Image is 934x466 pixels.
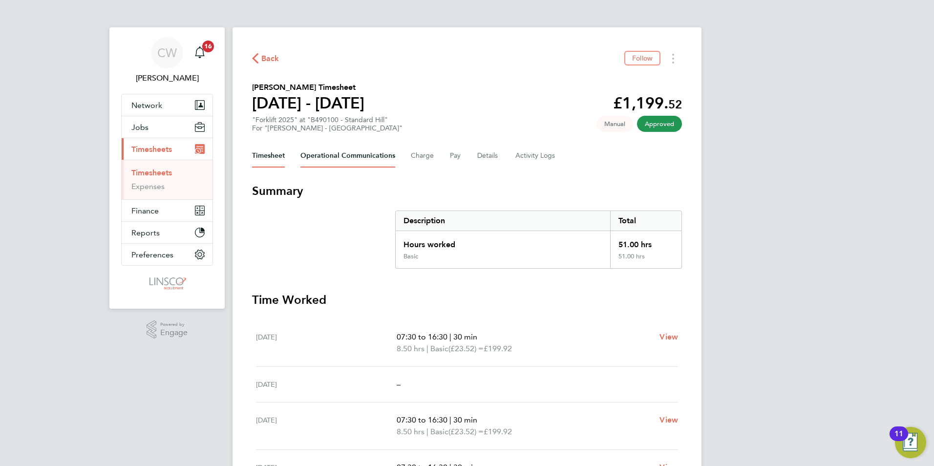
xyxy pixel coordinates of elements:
[122,116,212,138] button: Jobs
[252,82,364,93] h2: [PERSON_NAME] Timesheet
[122,222,212,243] button: Reports
[403,253,418,260] div: Basic
[256,331,397,355] div: [DATE]
[122,94,212,116] button: Network
[121,275,213,291] a: Go to home page
[109,27,225,309] nav: Main navigation
[261,53,279,64] span: Back
[659,414,678,426] a: View
[252,52,279,64] button: Back
[131,228,160,237] span: Reports
[450,144,462,168] button: Pay
[252,124,403,132] div: For "[PERSON_NAME] - [GEOGRAPHIC_DATA]"
[624,51,660,65] button: Follow
[397,344,425,353] span: 8.50 hrs
[397,415,447,424] span: 07:30 to 16:30
[157,46,177,59] span: CW
[131,123,149,132] span: Jobs
[453,332,477,341] span: 30 min
[131,250,173,259] span: Preferences
[632,54,653,63] span: Follow
[121,37,213,84] a: CW[PERSON_NAME]
[131,101,162,110] span: Network
[252,93,364,113] h1: [DATE] - [DATE]
[449,332,451,341] span: |
[256,414,397,438] div: [DATE]
[449,415,451,424] span: |
[448,344,484,353] span: (£23.52) =
[131,206,159,215] span: Finance
[122,160,212,199] div: Timesheets
[411,144,434,168] button: Charge
[515,144,556,168] button: Activity Logs
[122,138,212,160] button: Timesheets
[202,41,214,52] span: 16
[300,144,395,168] button: Operational Communications
[190,37,210,68] a: 16
[430,426,448,438] span: Basic
[484,427,512,436] span: £199.92
[430,343,448,355] span: Basic
[610,211,681,231] div: Total
[397,380,401,389] span: –
[252,292,682,308] h3: Time Worked
[121,72,213,84] span: Chloe Whittall
[122,244,212,265] button: Preferences
[252,183,682,199] h3: Summary
[659,332,678,341] span: View
[613,94,682,112] app-decimal: £1,199.
[131,182,165,191] a: Expenses
[396,211,610,231] div: Description
[453,415,477,424] span: 30 min
[160,329,188,337] span: Engage
[659,415,678,424] span: View
[895,427,926,458] button: Open Resource Center, 11 new notifications
[484,344,512,353] span: £199.92
[147,320,188,339] a: Powered byEngage
[252,144,285,168] button: Timesheet
[894,434,903,446] div: 11
[659,331,678,343] a: View
[396,231,610,253] div: Hours worked
[426,427,428,436] span: |
[122,200,212,221] button: Finance
[252,116,403,132] div: "Forklift 2025" at "B490100 - Standard Hill"
[395,211,682,269] div: Summary
[596,116,633,132] span: This timesheet was manually created.
[256,379,397,390] div: [DATE]
[131,168,172,177] a: Timesheets
[397,427,425,436] span: 8.50 hrs
[160,320,188,329] span: Powered by
[610,231,681,253] div: 51.00 hrs
[477,144,500,168] button: Details
[668,97,682,111] span: 52
[448,427,484,436] span: (£23.52) =
[664,51,682,66] button: Timesheets Menu
[426,344,428,353] span: |
[131,145,172,154] span: Timesheets
[637,116,682,132] span: This timesheet has been approved.
[147,275,187,291] img: linsco-logo-retina.png
[397,332,447,341] span: 07:30 to 16:30
[610,253,681,268] div: 51.00 hrs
